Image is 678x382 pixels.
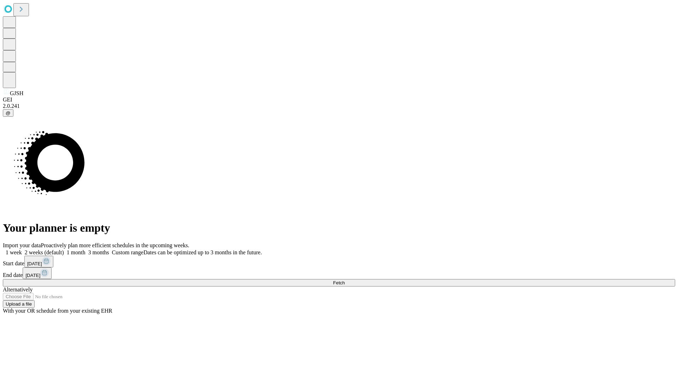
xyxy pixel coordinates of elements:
span: 1 month [67,249,85,255]
span: Proactively plan more efficient schedules in the upcoming weeks. [41,242,189,248]
div: 2.0.241 [3,103,675,109]
span: Dates can be optimized up to 3 months in the future. [143,249,262,255]
span: Alternatively [3,286,32,293]
span: 2 weeks (default) [25,249,64,255]
span: Custom range [112,249,143,255]
button: [DATE] [24,256,53,267]
span: Import your data [3,242,41,248]
span: 3 months [88,249,109,255]
button: Upload a file [3,300,35,308]
span: Fetch [333,280,345,285]
button: [DATE] [23,267,52,279]
button: @ [3,109,13,117]
span: With your OR schedule from your existing EHR [3,308,112,314]
button: Fetch [3,279,675,286]
div: End date [3,267,675,279]
span: [DATE] [27,261,42,266]
h1: Your planner is empty [3,221,675,235]
div: Start date [3,256,675,267]
span: @ [6,110,11,116]
span: GJSH [10,90,23,96]
span: 1 week [6,249,22,255]
span: [DATE] [25,273,40,278]
div: GEI [3,97,675,103]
